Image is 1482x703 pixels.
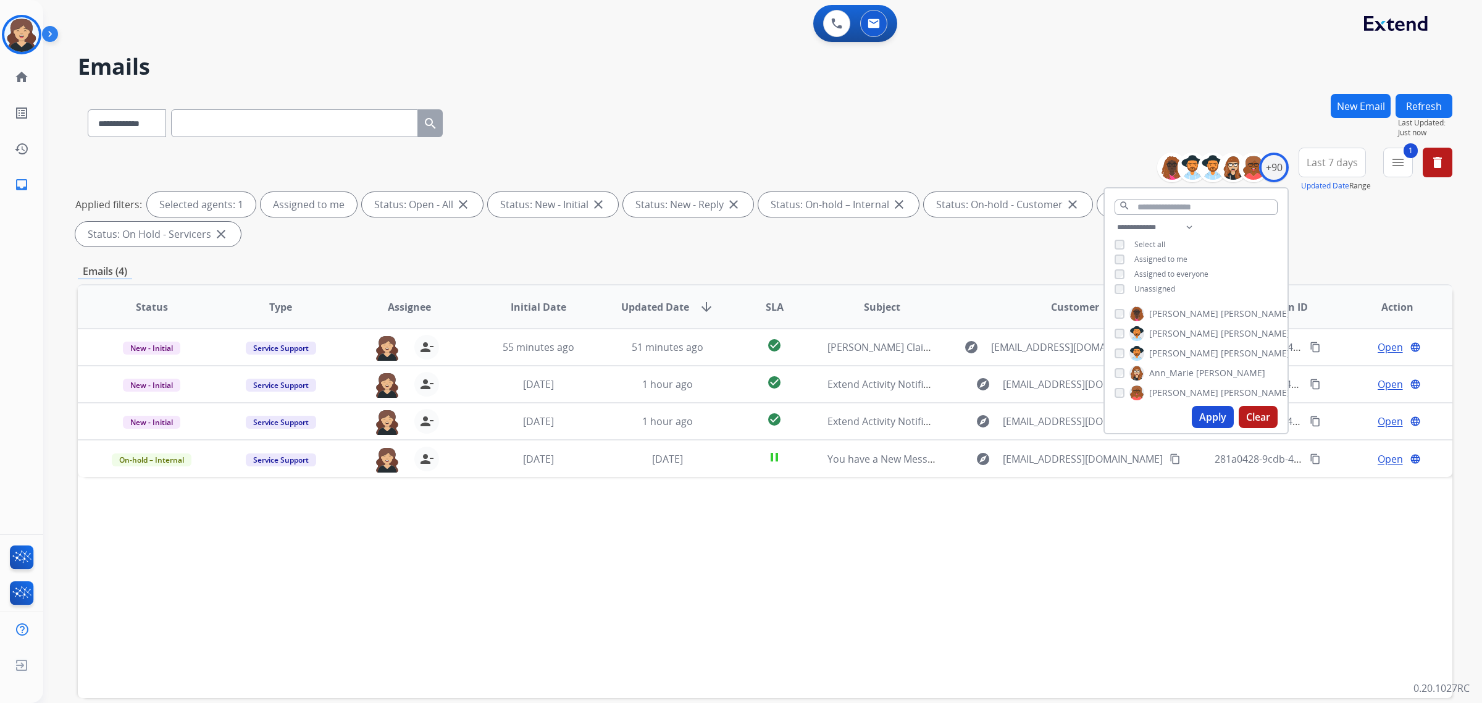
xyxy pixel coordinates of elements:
span: Unassigned [1134,284,1175,294]
mat-icon: home [14,70,29,85]
span: SLA [766,300,784,314]
span: On-hold – Internal [112,453,191,466]
span: Open [1378,414,1403,429]
span: Extend Activity Notification [827,415,952,428]
span: New - Initial [123,379,180,392]
img: agent-avatar [375,409,400,435]
button: Last 7 days [1299,148,1366,177]
span: 1 [1404,143,1418,158]
span: [PERSON_NAME] [1149,308,1218,320]
th: Action [1323,285,1452,329]
mat-icon: close [892,197,906,212]
img: agent-avatar [375,335,400,361]
button: Apply [1192,406,1234,428]
mat-icon: history [14,141,29,156]
span: You have a New Message from BBB Serving [GEOGRAPHIC_DATA][US_STATE], Consumer Complaint #23635694 [827,452,1338,466]
span: New - Initial [123,416,180,429]
span: Last 7 days [1307,160,1358,165]
span: [EMAIL_ADDRESS][DOMAIN_NAME] [1003,377,1163,392]
mat-icon: pause [767,450,782,465]
span: 51 minutes ago [632,340,703,354]
mat-icon: inbox [14,177,29,192]
mat-icon: person_remove [419,377,434,392]
span: [PERSON_NAME] [1221,347,1290,360]
button: New Email [1331,94,1391,118]
div: Status: On Hold - Pending Parts [1097,192,1286,217]
div: Status: Open - All [362,192,483,217]
span: [PERSON_NAME] [1221,308,1290,320]
mat-icon: language [1410,416,1421,427]
mat-icon: language [1410,453,1421,465]
span: Updated Date [621,300,689,314]
span: [DATE] [652,452,683,466]
mat-icon: delete [1430,155,1445,170]
mat-icon: list_alt [14,106,29,120]
span: Open [1378,377,1403,392]
span: Assignee [388,300,431,314]
div: Selected agents: 1 [147,192,256,217]
span: Last Updated: [1398,118,1452,128]
span: Customer [1051,300,1099,314]
mat-icon: content_copy [1170,453,1181,465]
span: Service Support [246,416,316,429]
mat-icon: content_copy [1310,342,1321,353]
mat-icon: close [214,227,228,242]
span: 281a0428-9cdb-488f-a0de-78a630263ff0 [1215,452,1399,466]
button: 1 [1383,148,1413,177]
mat-icon: person_remove [419,452,434,466]
p: Emails (4) [78,264,132,279]
div: Assigned to me [261,192,357,217]
span: Service Support [246,342,316,355]
mat-icon: content_copy [1310,379,1321,390]
span: Assigned to everyone [1134,269,1208,279]
span: [PERSON_NAME] [1196,367,1265,379]
mat-icon: arrow_downward [699,300,714,314]
span: [EMAIL_ADDRESS][DOMAIN_NAME][DATE] [991,340,1174,355]
span: Status [136,300,168,314]
mat-icon: close [1065,197,1080,212]
span: Extend Activity Notification [827,377,952,391]
span: Initial Date [511,300,566,314]
span: Just now [1398,128,1452,138]
span: Select all [1134,239,1165,250]
span: [EMAIL_ADDRESS][DOMAIN_NAME] [1003,452,1163,466]
img: agent-avatar [375,372,400,398]
mat-icon: menu [1391,155,1405,170]
button: Refresh [1396,94,1452,118]
span: New - Initial [123,342,180,355]
span: Service Support [246,453,316,466]
mat-icon: explore [976,414,990,429]
span: Subject [864,300,900,314]
mat-icon: content_copy [1310,453,1321,465]
mat-icon: explore [964,340,979,355]
span: [PERSON_NAME] Claim 1-8190921164 [827,340,999,354]
mat-icon: person_remove [419,414,434,429]
span: Type [269,300,292,314]
mat-icon: explore [976,377,990,392]
button: Clear [1239,406,1278,428]
button: Updated Date [1301,181,1349,191]
p: Applied filters: [75,197,142,212]
span: [PERSON_NAME] [1149,327,1218,340]
span: [DATE] [523,415,554,428]
span: [PERSON_NAME] [1149,387,1218,399]
p: 0.20.1027RC [1413,681,1470,696]
mat-icon: check_circle [767,412,782,427]
mat-icon: check_circle [767,375,782,390]
mat-icon: close [456,197,471,212]
div: Status: On-hold – Internal [758,192,919,217]
span: 55 minutes ago [503,340,574,354]
span: [PERSON_NAME] [1221,387,1290,399]
mat-icon: close [726,197,741,212]
mat-icon: check_circle [767,338,782,353]
mat-icon: language [1410,342,1421,353]
span: Service Support [246,379,316,392]
div: Status: New - Initial [488,192,618,217]
span: [PERSON_NAME] [1149,347,1218,360]
span: Open [1378,340,1403,355]
div: Status: On Hold - Servicers [75,222,241,246]
mat-icon: explore [976,452,990,466]
mat-icon: language [1410,379,1421,390]
div: Status: On-hold - Customer [924,192,1092,217]
span: [DATE] [523,452,554,466]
